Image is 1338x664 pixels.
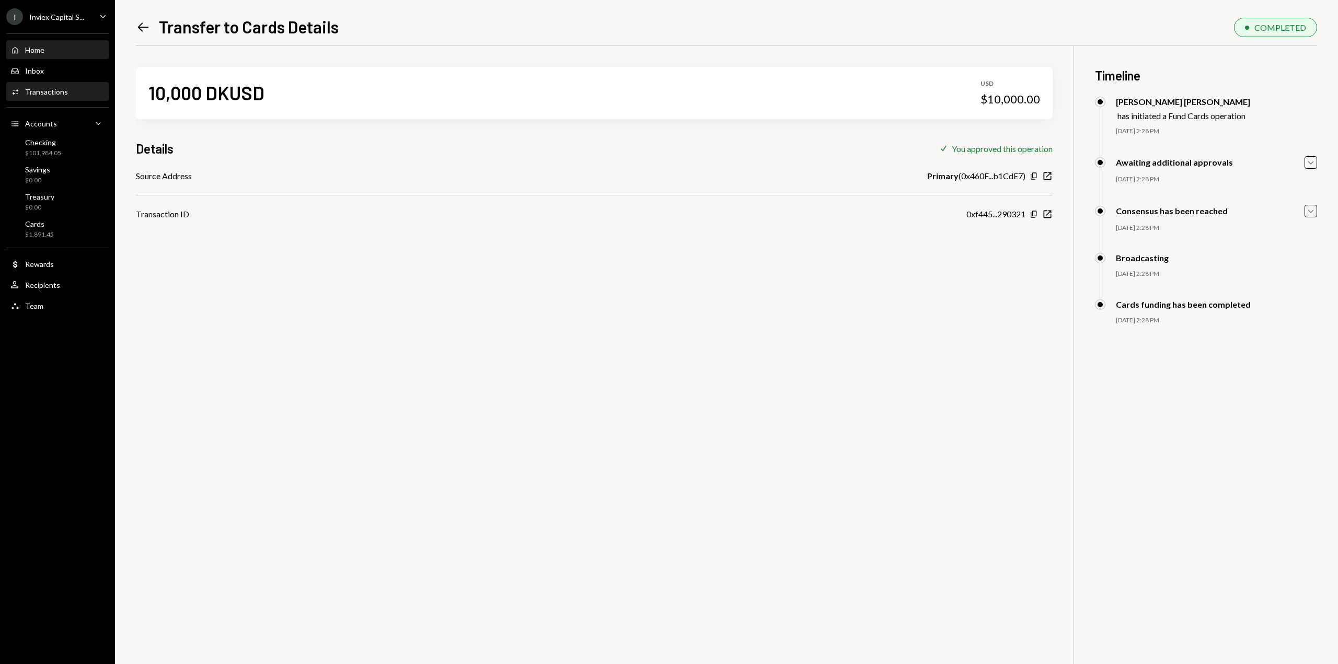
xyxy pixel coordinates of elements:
[6,40,109,59] a: Home
[1116,253,1169,263] div: Broadcasting
[25,176,50,185] div: $0.00
[6,216,109,241] a: Cards$1,891.45
[136,140,174,157] h3: Details
[25,219,54,228] div: Cards
[25,203,54,212] div: $0.00
[927,170,1025,182] div: ( 0x460F...b1CdE7 )
[1116,97,1250,107] div: [PERSON_NAME] [PERSON_NAME]
[25,301,43,310] div: Team
[1254,22,1306,32] div: COMPLETED
[6,61,109,80] a: Inbox
[25,281,60,289] div: Recipients
[6,254,109,273] a: Rewards
[25,149,61,158] div: $101,984.05
[1117,111,1250,121] div: has initiated a Fund Cards operation
[6,114,109,133] a: Accounts
[6,8,23,25] div: I
[6,162,109,187] a: Savings$0.00
[159,16,339,37] h1: Transfer to Cards Details
[1116,206,1228,216] div: Consensus has been reached
[966,208,1025,220] div: 0xf445...290321
[25,119,57,128] div: Accounts
[981,79,1040,88] div: USD
[25,87,68,96] div: Transactions
[25,192,54,201] div: Treasury
[29,13,84,21] div: Inviex Capital S...
[1095,67,1317,84] h3: Timeline
[6,296,109,315] a: Team
[1116,127,1317,136] div: [DATE] 2:28 PM
[25,45,44,54] div: Home
[25,138,61,147] div: Checking
[981,92,1040,107] div: $10,000.00
[25,230,54,239] div: $1,891.45
[136,208,189,220] div: Transaction ID
[1116,157,1233,167] div: Awaiting additional approvals
[1116,270,1317,278] div: [DATE] 2:28 PM
[1116,316,1317,325] div: [DATE] 2:28 PM
[6,82,109,101] a: Transactions
[25,165,50,174] div: Savings
[25,260,54,269] div: Rewards
[148,81,264,104] div: 10,000 DKUSD
[25,66,44,75] div: Inbox
[6,135,109,160] a: Checking$101,984.05
[1116,175,1317,184] div: [DATE] 2:28 PM
[136,170,192,182] div: Source Address
[952,144,1053,154] div: You approved this operation
[1116,299,1251,309] div: Cards funding has been completed
[6,189,109,214] a: Treasury$0.00
[1116,224,1317,232] div: [DATE] 2:28 PM
[927,170,959,182] b: Primary
[6,275,109,294] a: Recipients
